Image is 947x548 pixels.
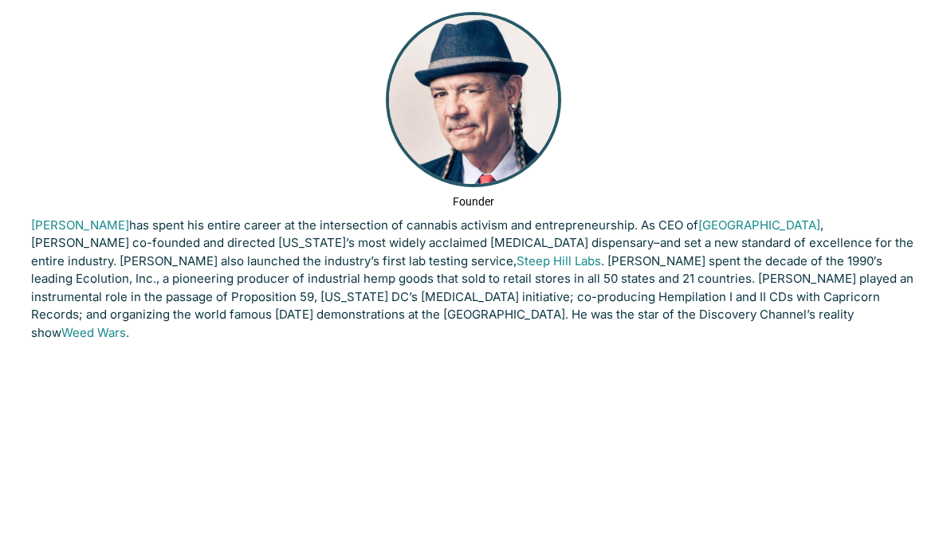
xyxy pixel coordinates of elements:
[517,253,601,271] a: Steep Hill Labs
[31,217,916,342] p: has spent his entire career at the intersection of cannabis activism and entrepreneurship. As CEO...
[61,325,126,342] a: Weed Wars
[698,217,820,235] a: [GEOGRAPHIC_DATA]
[31,195,916,209] h4: Founder
[31,217,129,235] a: [PERSON_NAME]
